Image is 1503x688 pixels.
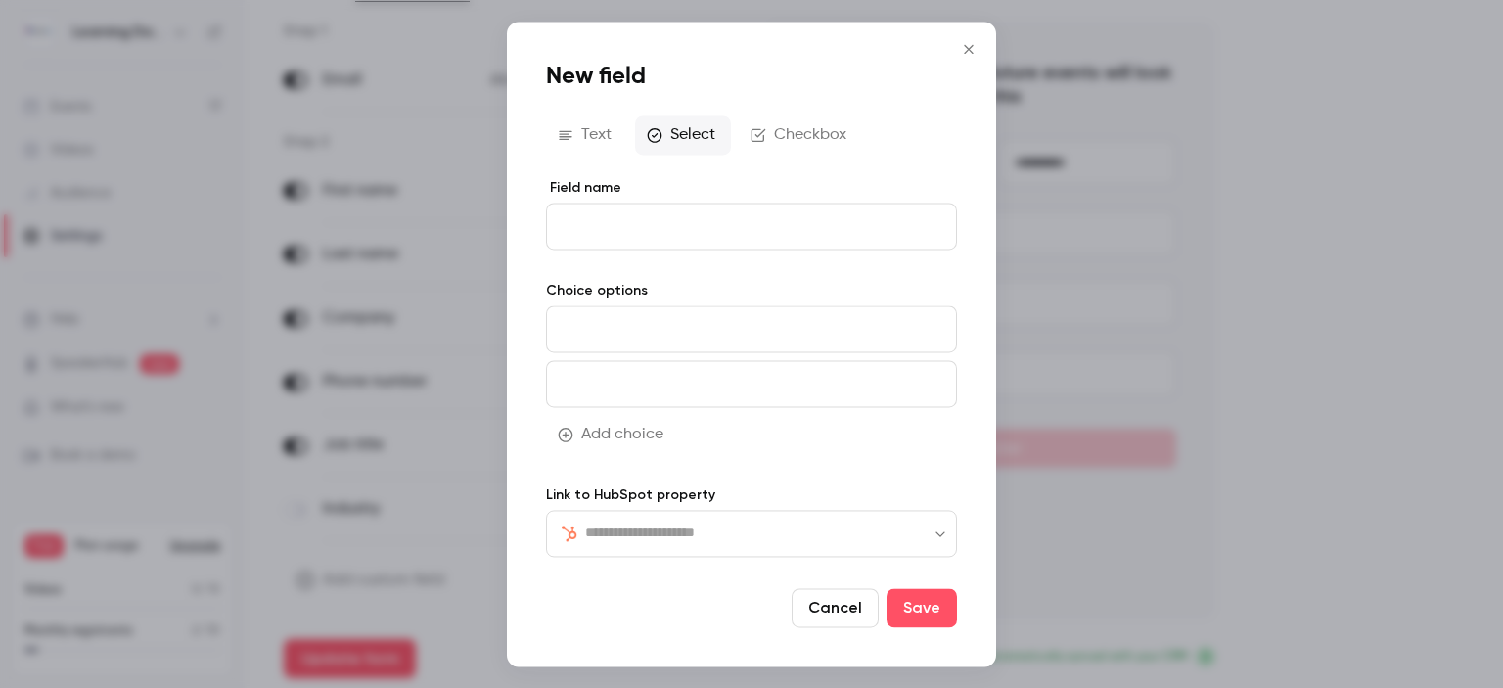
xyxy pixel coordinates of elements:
button: Cancel [792,588,879,627]
button: Select [635,115,731,155]
label: Field name [546,178,957,198]
button: Checkbox [739,115,862,155]
img: logo_orange.svg [31,31,47,47]
div: Domaine: [DOMAIN_NAME] [51,51,221,67]
button: Text [546,115,627,155]
img: tab_domain_overview_orange.svg [79,114,95,129]
div: v 4.0.25 [55,31,96,47]
label: Link to HubSpot property [546,485,957,505]
button: Add choice [546,415,679,454]
img: tab_keywords_by_traffic_grey.svg [222,114,238,129]
div: Mots-clés [244,115,299,128]
img: website_grey.svg [31,51,47,67]
label: Choice options [546,281,957,300]
button: Save [887,588,957,627]
div: Domaine [101,115,151,128]
button: Close [949,29,988,69]
button: Open [931,525,950,544]
h1: New field [546,61,957,92]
